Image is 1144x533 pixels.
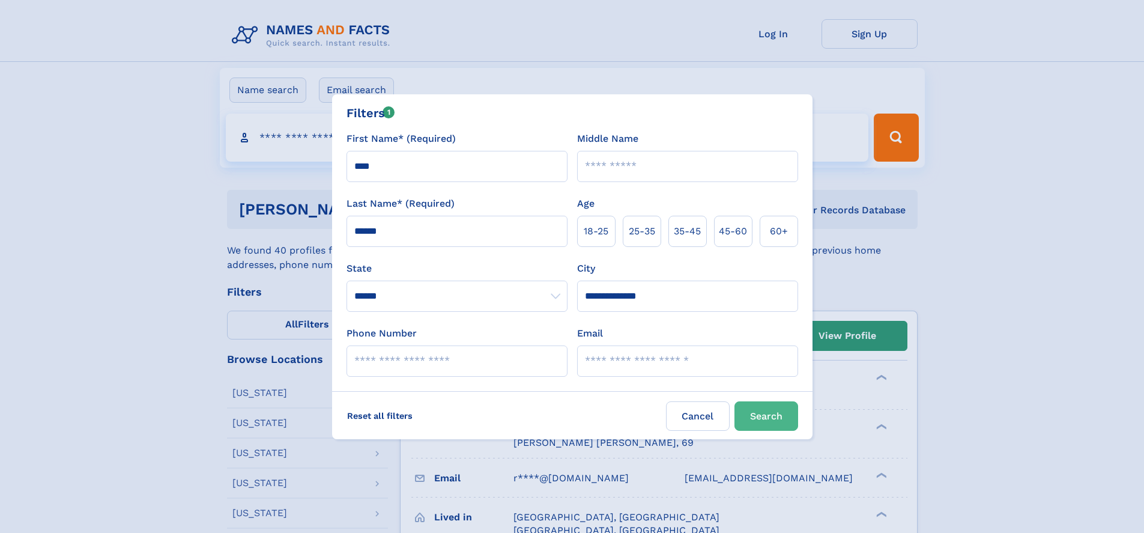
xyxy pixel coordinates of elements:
span: 18‑25 [584,224,608,239]
label: Email [577,326,603,341]
label: Age [577,196,595,211]
label: Reset all filters [339,401,420,430]
label: Cancel [666,401,730,431]
span: 25‑35 [629,224,655,239]
label: Last Name* (Required) [347,196,455,211]
label: Middle Name [577,132,638,146]
button: Search [734,401,798,431]
label: City [577,261,595,276]
label: First Name* (Required) [347,132,456,146]
div: Filters [347,104,395,122]
span: 45‑60 [719,224,747,239]
span: 60+ [770,224,788,239]
label: State [347,261,567,276]
span: 35‑45 [674,224,701,239]
label: Phone Number [347,326,417,341]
